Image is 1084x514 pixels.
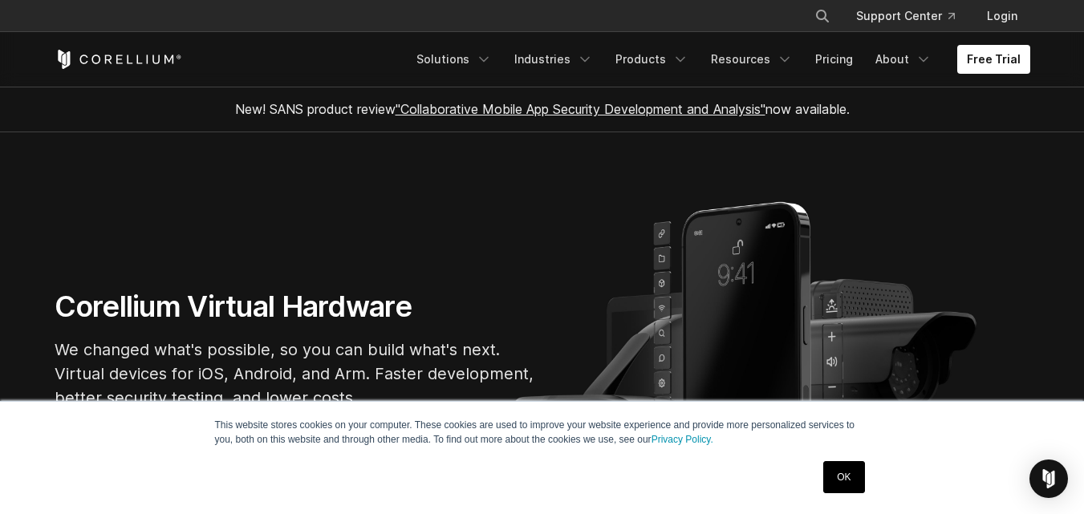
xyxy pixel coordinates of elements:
p: This website stores cookies on your computer. These cookies are used to improve your website expe... [215,418,870,447]
h1: Corellium Virtual Hardware [55,289,536,325]
div: Open Intercom Messenger [1029,459,1068,498]
a: Support Center [843,2,968,30]
a: Free Trial [957,45,1030,74]
a: Resources [701,45,802,74]
a: OK [823,461,864,493]
a: Solutions [407,45,501,74]
div: Navigation Menu [407,45,1030,74]
p: We changed what's possible, so you can build what's next. Virtual devices for iOS, Android, and A... [55,338,536,410]
a: "Collaborative Mobile App Security Development and Analysis" [396,101,765,117]
span: New! SANS product review now available. [235,101,850,117]
a: About [866,45,941,74]
div: Navigation Menu [795,2,1030,30]
a: Corellium Home [55,50,182,69]
a: Products [606,45,698,74]
a: Pricing [806,45,863,74]
a: Login [974,2,1030,30]
button: Search [808,2,837,30]
a: Industries [505,45,603,74]
a: Privacy Policy. [652,434,713,445]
